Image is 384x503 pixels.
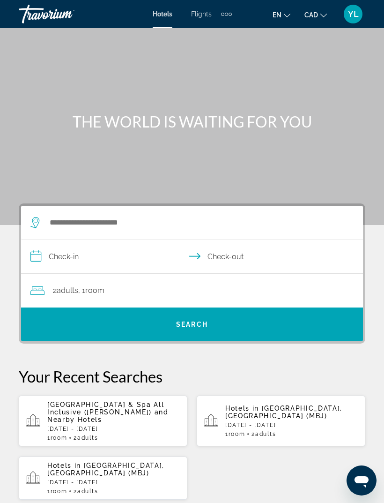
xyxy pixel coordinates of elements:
[49,216,340,230] input: Search hotel destination
[197,395,365,447] button: Hotels in [GEOGRAPHIC_DATA], [GEOGRAPHIC_DATA] (MBJ)[DATE] - [DATE]1Room2Adults
[21,308,363,341] button: Search
[19,367,365,386] p: Your Recent Searches
[273,8,290,22] button: Change language
[78,284,104,297] span: , 1
[348,9,359,19] span: YL
[47,401,164,416] span: [GEOGRAPHIC_DATA] & Spa All Inclusive ([PERSON_NAME])
[53,284,78,297] span: 2
[341,4,365,24] button: User Menu
[255,431,276,437] span: Adults
[225,405,259,412] span: Hotels in
[51,488,67,495] span: Room
[19,2,112,26] a: Travorium
[225,405,342,420] span: [GEOGRAPHIC_DATA], [GEOGRAPHIC_DATA] (MBJ)
[51,435,67,441] span: Room
[229,431,245,437] span: Room
[85,286,104,295] span: Room
[21,206,363,341] div: Search widget
[225,431,245,437] span: 1
[153,10,172,18] a: Hotels
[77,435,98,441] span: Adults
[225,422,358,428] p: [DATE] - [DATE]
[47,462,81,469] span: Hotels in
[347,465,377,495] iframe: Button to launch messaging window
[47,426,180,432] p: [DATE] - [DATE]
[47,462,164,477] span: [GEOGRAPHIC_DATA], [GEOGRAPHIC_DATA] (MBJ)
[57,286,78,295] span: Adults
[77,488,98,495] span: Adults
[47,435,67,441] span: 1
[191,10,212,18] a: Flights
[47,408,169,423] span: and Nearby Hotels
[74,435,98,441] span: 2
[21,274,363,308] button: Travelers: 2 adults, 0 children
[47,488,67,495] span: 1
[47,479,180,486] p: [DATE] - [DATE]
[19,456,187,500] button: Hotels in [GEOGRAPHIC_DATA], [GEOGRAPHIC_DATA] (MBJ)[DATE] - [DATE]1Room2Adults
[176,321,208,328] span: Search
[304,11,318,19] span: CAD
[273,11,281,19] span: en
[21,240,363,274] button: Select check in and out date
[74,488,98,495] span: 2
[251,431,276,437] span: 2
[221,7,232,22] button: Extra navigation items
[19,113,365,131] h1: THE WORLD IS WAITING FOR YOU
[304,8,327,22] button: Change currency
[19,395,187,447] button: [GEOGRAPHIC_DATA] & Spa All Inclusive ([PERSON_NAME]) and Nearby Hotels[DATE] - [DATE]1Room2Adults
